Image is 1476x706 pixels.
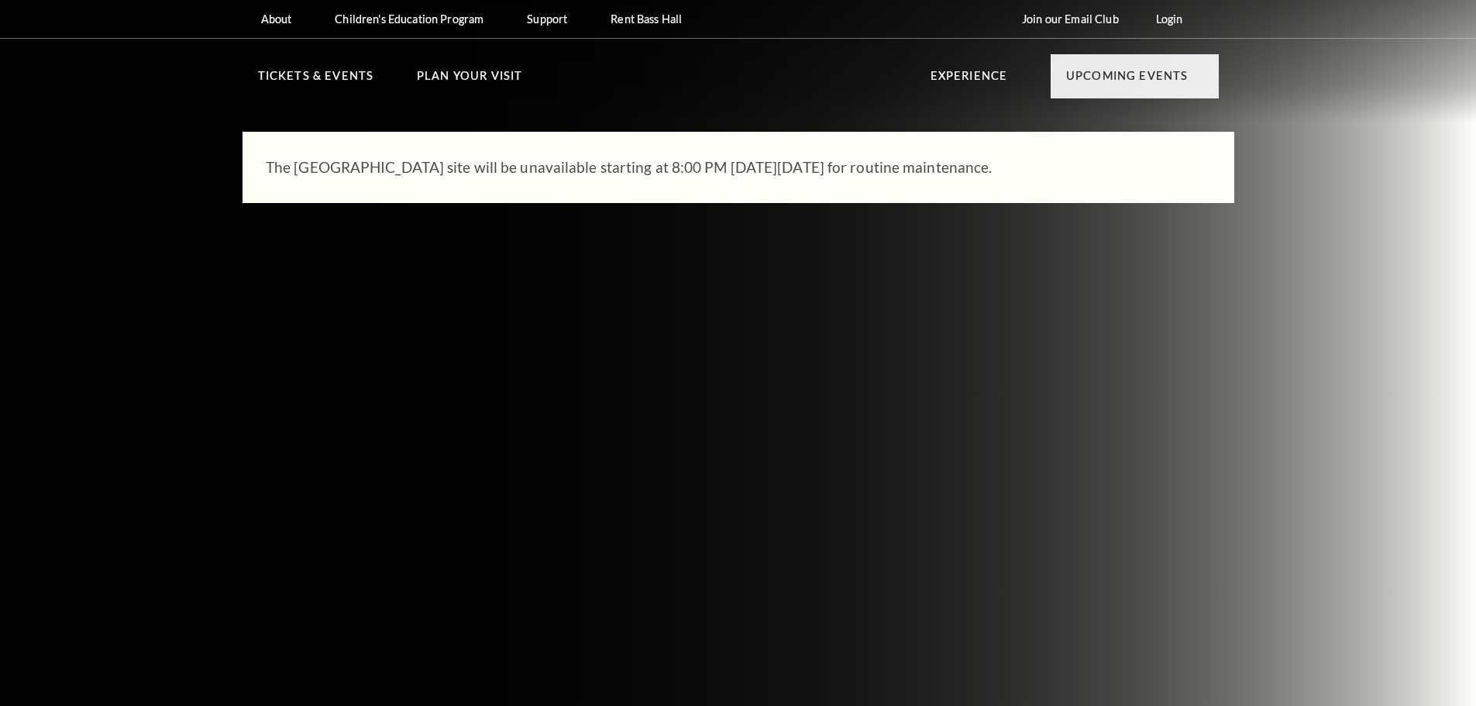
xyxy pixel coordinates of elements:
[611,12,682,26] p: Rent Bass Hall
[266,155,1165,180] p: The [GEOGRAPHIC_DATA] site will be unavailable starting at 8:00 PM [DATE][DATE] for routine maint...
[335,12,483,26] p: Children's Education Program
[1066,67,1189,95] p: Upcoming Events
[417,67,523,95] p: Plan Your Visit
[258,67,374,95] p: Tickets & Events
[261,12,292,26] p: About
[931,67,1008,95] p: Experience
[527,12,567,26] p: Support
